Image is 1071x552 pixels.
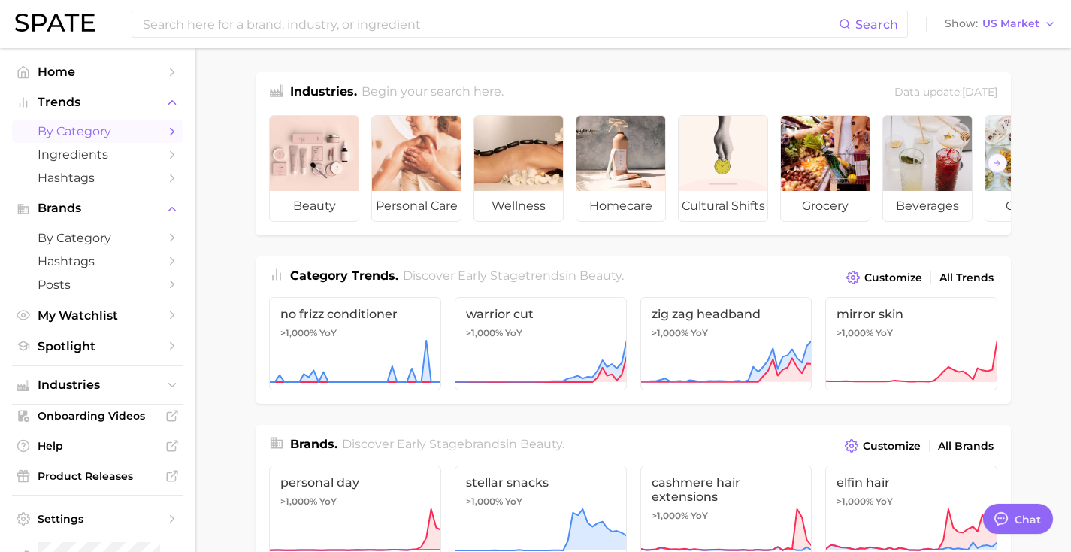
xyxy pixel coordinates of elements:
[12,304,183,327] a: My Watchlist
[38,512,158,526] span: Settings
[936,268,997,288] a: All Trends
[319,327,337,339] span: YoY
[473,115,564,222] a: wellness
[837,327,873,338] span: >1,000%
[38,278,158,292] span: Posts
[290,268,398,283] span: Category Trends .
[38,124,158,138] span: by Category
[781,191,870,221] span: grocery
[988,153,1007,173] button: Scroll Right
[466,307,616,321] span: warrior cut
[520,437,562,451] span: beauty
[12,120,183,143] a: by Category
[678,115,768,222] a: cultural shifts
[855,17,898,32] span: Search
[939,271,994,284] span: All Trends
[679,191,767,221] span: cultural shifts
[38,339,158,353] span: Spotlight
[12,60,183,83] a: Home
[837,496,873,507] span: >1,000%
[505,327,522,339] span: YoY
[12,166,183,190] a: Hashtags
[12,465,183,487] a: Product Releases
[280,307,430,321] span: no frizz conditioner
[576,115,666,222] a: homecare
[652,307,801,321] span: zig zag headband
[38,308,158,323] span: My Watchlist
[12,250,183,273] a: Hashtags
[280,475,430,490] span: personal day
[843,267,926,288] button: Customize
[876,327,893,339] span: YoY
[945,20,978,28] span: Show
[466,496,503,507] span: >1,000%
[837,307,986,321] span: mirror skin
[863,440,921,453] span: Customize
[474,191,563,221] span: wellness
[12,335,183,358] a: Spotlight
[837,475,986,490] span: elfin hair
[12,508,183,530] a: Settings
[38,254,158,268] span: Hashtags
[780,115,870,222] a: grocery
[269,115,359,222] a: beauty
[576,191,665,221] span: homecare
[466,327,503,338] span: >1,000%
[38,231,158,245] span: by Category
[15,14,95,32] img: SPATE
[38,65,158,79] span: Home
[455,297,627,390] a: warrior cut>1,000% YoY
[403,268,624,283] span: Discover Early Stage trends in .
[270,191,359,221] span: beauty
[691,510,708,522] span: YoY
[12,197,183,220] button: Brands
[362,83,504,103] h2: Begin your search here.
[941,14,1060,34] button: ShowUS Market
[280,496,317,507] span: >1,000%
[38,378,158,392] span: Industries
[372,191,461,221] span: personal care
[652,510,688,521] span: >1,000%
[38,96,158,109] span: Trends
[290,437,337,451] span: Brands .
[342,437,564,451] span: Discover Early Stage brands in .
[640,297,812,390] a: zig zag headband>1,000% YoY
[12,226,183,250] a: by Category
[982,20,1039,28] span: US Market
[12,435,183,457] a: Help
[894,83,997,103] div: Data update: [DATE]
[579,268,622,283] span: beauty
[876,496,893,508] span: YoY
[864,271,922,284] span: Customize
[934,436,997,456] a: All Brands
[691,327,708,339] span: YoY
[12,273,183,296] a: Posts
[12,91,183,114] button: Trends
[466,475,616,490] span: stellar snacks
[841,435,924,456] button: Customize
[505,496,522,508] span: YoY
[290,83,357,103] h1: Industries.
[371,115,461,222] a: personal care
[12,143,183,166] a: Ingredients
[825,297,997,390] a: mirror skin>1,000% YoY
[269,297,441,390] a: no frizz conditioner>1,000% YoY
[319,496,337,508] span: YoY
[38,147,158,162] span: Ingredients
[38,469,158,483] span: Product Releases
[12,374,183,396] button: Industries
[882,115,973,222] a: beverages
[38,171,158,185] span: Hashtags
[38,202,158,215] span: Brands
[938,440,994,453] span: All Brands
[38,439,158,453] span: Help
[652,327,688,338] span: >1,000%
[280,327,317,338] span: >1,000%
[12,405,183,427] a: Onboarding Videos
[38,409,158,423] span: Onboarding Videos
[883,191,972,221] span: beverages
[141,11,839,37] input: Search here for a brand, industry, or ingredient
[652,475,801,504] span: cashmere hair extensions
